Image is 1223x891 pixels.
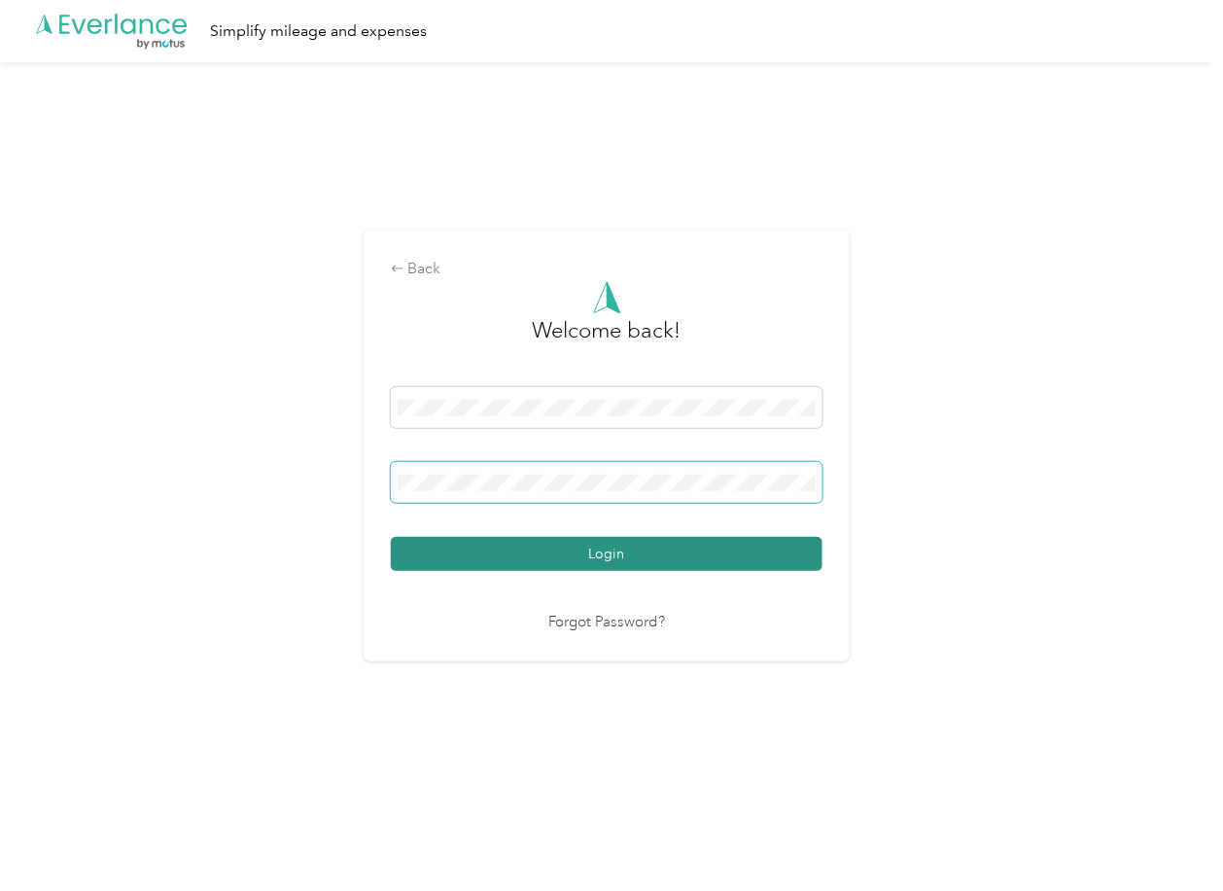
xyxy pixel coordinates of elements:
[391,258,822,281] div: Back
[1114,782,1223,891] iframe: Everlance-gr Chat Button Frame
[548,612,665,634] a: Forgot Password?
[391,537,822,571] button: Login
[210,19,427,44] div: Simplify mileage and expenses
[533,314,681,367] h3: greeting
